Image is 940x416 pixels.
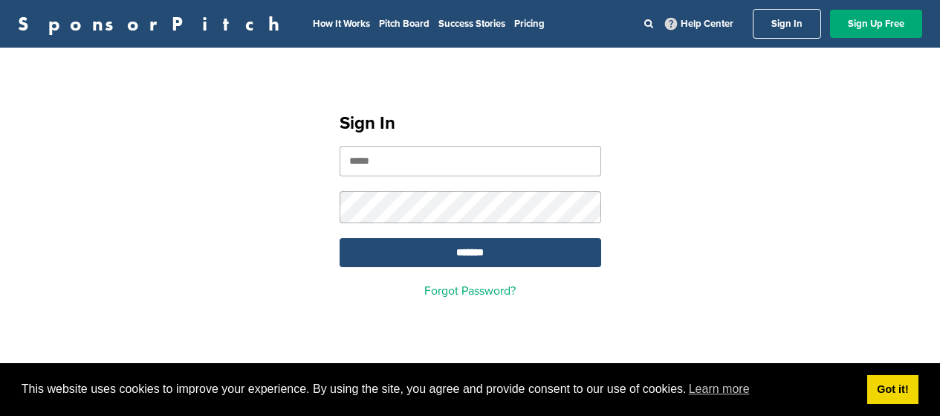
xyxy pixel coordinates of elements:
[438,18,505,30] a: Success Stories
[867,375,918,405] a: dismiss cookie message
[662,15,736,33] a: Help Center
[313,18,370,30] a: How It Works
[687,378,752,400] a: learn more about cookies
[340,110,601,137] h1: Sign In
[424,284,516,298] a: Forgot Password?
[830,10,922,38] a: Sign Up Free
[514,18,545,30] a: Pricing
[22,378,855,400] span: This website uses cookies to improve your experience. By using the site, you agree and provide co...
[18,14,289,33] a: SponsorPitch
[753,9,821,39] a: Sign In
[379,18,430,30] a: Pitch Board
